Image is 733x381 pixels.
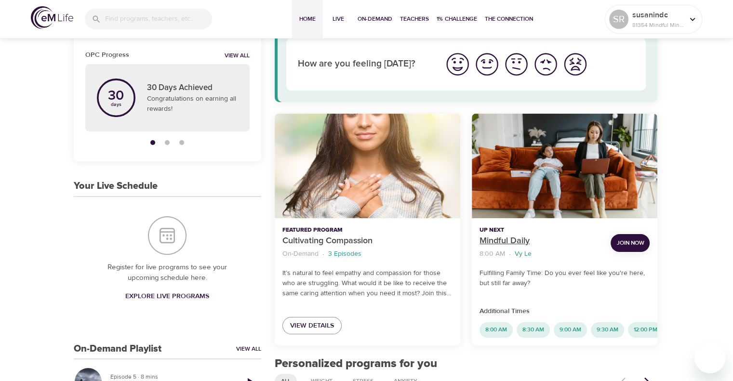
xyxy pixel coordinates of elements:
img: worst [562,51,588,78]
img: logo [31,6,73,29]
span: 8:00 AM [480,326,513,334]
li: · [509,248,511,261]
p: 3 Episodes [328,249,361,259]
h2: Personalized programs for you [275,357,658,371]
span: Join Now [616,238,644,248]
p: Featured Program [282,226,453,235]
span: 8:30 AM [517,326,550,334]
h3: Your Live Schedule [74,181,158,192]
p: 30 Days Achieved [147,82,238,94]
img: good [474,51,500,78]
p: Fulfilling Family Time: Do you ever feel like you're here, but still far away? [480,268,650,289]
div: 8:30 AM [517,322,550,338]
p: susanindc [632,9,683,21]
p: Additional Times [480,306,650,316]
h6: OPC Progress [85,50,129,60]
span: Explore Live Programs [125,290,209,302]
span: The Connection [485,14,533,24]
iframe: Button to launch messaging window [694,342,725,373]
p: Mindful Daily [480,235,603,248]
p: Up Next [480,226,603,235]
nav: breadcrumb [282,248,453,261]
button: I'm feeling good [472,50,502,79]
button: Mindful Daily [472,114,657,218]
span: 9:30 AM [591,326,624,334]
button: I'm feeling worst [560,50,590,79]
button: I'm feeling ok [502,50,531,79]
div: 9:00 AM [554,322,587,338]
span: Home [296,14,319,24]
div: 8:00 AM [480,322,513,338]
p: Episode 5 · 8 mins [110,372,230,381]
p: Register for live programs to see your upcoming schedule here. [93,262,242,284]
span: On-Demand [358,14,392,24]
p: Cultivating Compassion [282,235,453,248]
img: bad [533,51,559,78]
img: ok [503,51,530,78]
span: 1% Challenge [437,14,477,24]
p: Vy Le [515,249,532,259]
p: 8:00 AM [480,249,505,259]
img: great [444,51,471,78]
a: View all notifications [225,52,250,60]
span: Live [327,14,350,24]
button: Cultivating Compassion [275,114,460,218]
span: 12:00 PM [628,326,663,334]
button: I'm feeling bad [531,50,560,79]
p: On-Demand [282,249,319,259]
button: I'm feeling great [443,50,472,79]
p: days [108,103,124,106]
div: 12:00 PM [628,322,663,338]
p: Congratulations on earning all rewards! [147,94,238,114]
a: Explore Live Programs [121,288,213,305]
li: · [322,248,324,261]
h3: On-Demand Playlist [74,343,161,355]
span: 9:00 AM [554,326,587,334]
span: Teachers [400,14,429,24]
input: Find programs, teachers, etc... [105,9,212,29]
p: It’s natural to feel empathy and compassion for those who are struggling. What would it be like t... [282,268,453,299]
a: View Details [282,317,342,335]
div: 9:30 AM [591,322,624,338]
a: View All [236,345,261,353]
p: 81354 Mindful Minutes [632,21,683,29]
nav: breadcrumb [480,248,603,261]
button: Join Now [611,234,650,252]
p: 30 [108,89,124,103]
p: How are you feeling [DATE]? [298,57,431,71]
span: View Details [290,320,334,332]
img: Your Live Schedule [148,216,187,255]
div: SR [609,10,628,29]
